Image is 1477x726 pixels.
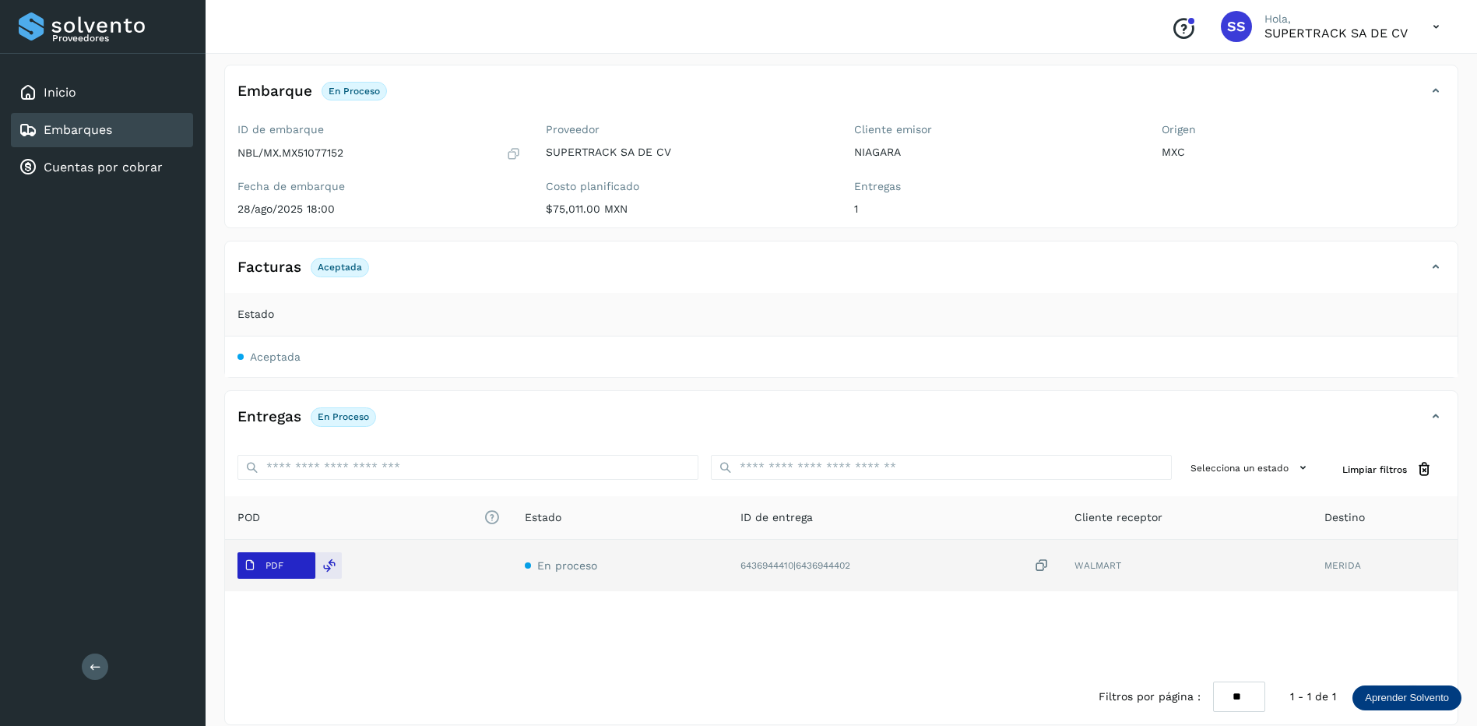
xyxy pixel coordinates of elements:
[44,122,112,137] a: Embarques
[1324,509,1365,526] span: Destino
[250,351,301,363] span: Aceptada
[1330,455,1445,484] button: Limpiar filtros
[315,552,342,579] div: Reemplazar POD
[1162,123,1445,136] label: Origen
[237,180,521,193] label: Fecha de embarque
[237,83,312,100] h4: Embarque
[11,76,193,110] div: Inicio
[1342,463,1407,477] span: Limpiar filtros
[854,123,1138,136] label: Cliente emisor
[225,78,1458,117] div: EmbarqueEn proceso
[318,411,369,422] p: En proceso
[1074,509,1162,526] span: Cliente receptor
[740,558,1049,574] div: 6436944410|6436944402
[237,146,343,160] p: NBL/MX.MX51077152
[546,180,829,193] label: Costo planificado
[225,404,1458,442] div: EntregasEn proceso
[1290,689,1336,705] span: 1 - 1 de 1
[237,203,521,216] p: 28/ago/2025 18:00
[237,306,274,322] span: Estado
[1264,12,1408,26] p: Hola,
[44,160,163,174] a: Cuentas por cobrar
[1184,455,1317,481] button: Selecciona un estado
[854,146,1138,159] p: NIAGARA
[1099,689,1201,705] span: Filtros por página :
[1162,146,1445,159] p: MXC
[237,259,301,277] h4: Facturas
[854,180,1138,193] label: Entregas
[1264,26,1408,41] p: SUPERTRACK SA DE CV
[318,262,362,273] p: Aceptada
[237,408,301,426] h4: Entregas
[329,86,380,97] p: En proceso
[740,509,813,526] span: ID de entrega
[537,559,597,572] span: En proceso
[11,113,193,147] div: Embarques
[237,123,521,136] label: ID de embarque
[525,509,561,526] span: Estado
[266,560,283,571] p: PDF
[1062,540,1313,591] td: WALMART
[546,203,829,216] p: $75,011.00 MXN
[546,123,829,136] label: Proveedor
[854,203,1138,216] p: 1
[1365,692,1449,704] p: Aprender Solvento
[237,552,315,579] button: PDF
[44,85,76,100] a: Inicio
[225,254,1458,293] div: FacturasAceptada
[237,509,500,526] span: POD
[1312,540,1458,591] td: MERIDA
[52,33,187,44] p: Proveedores
[1352,685,1461,710] div: Aprender Solvento
[546,146,829,159] p: SUPERTRACK SA DE CV
[11,150,193,185] div: Cuentas por cobrar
